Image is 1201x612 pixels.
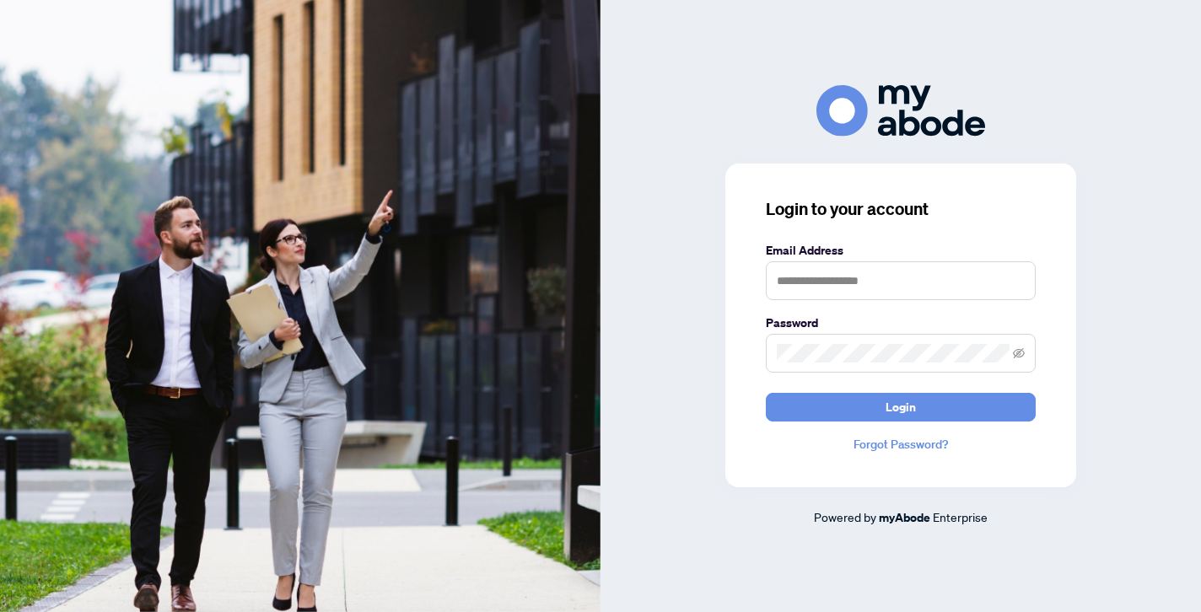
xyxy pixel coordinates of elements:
a: myAbode [879,508,930,527]
span: eye-invisible [1013,347,1025,359]
span: Enterprise [933,509,988,524]
label: Password [766,314,1036,332]
span: Powered by [814,509,876,524]
a: Forgot Password? [766,435,1036,454]
span: Login [886,394,916,421]
button: Login [766,393,1036,421]
label: Email Address [766,241,1036,260]
img: ma-logo [816,85,985,137]
h3: Login to your account [766,197,1036,221]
